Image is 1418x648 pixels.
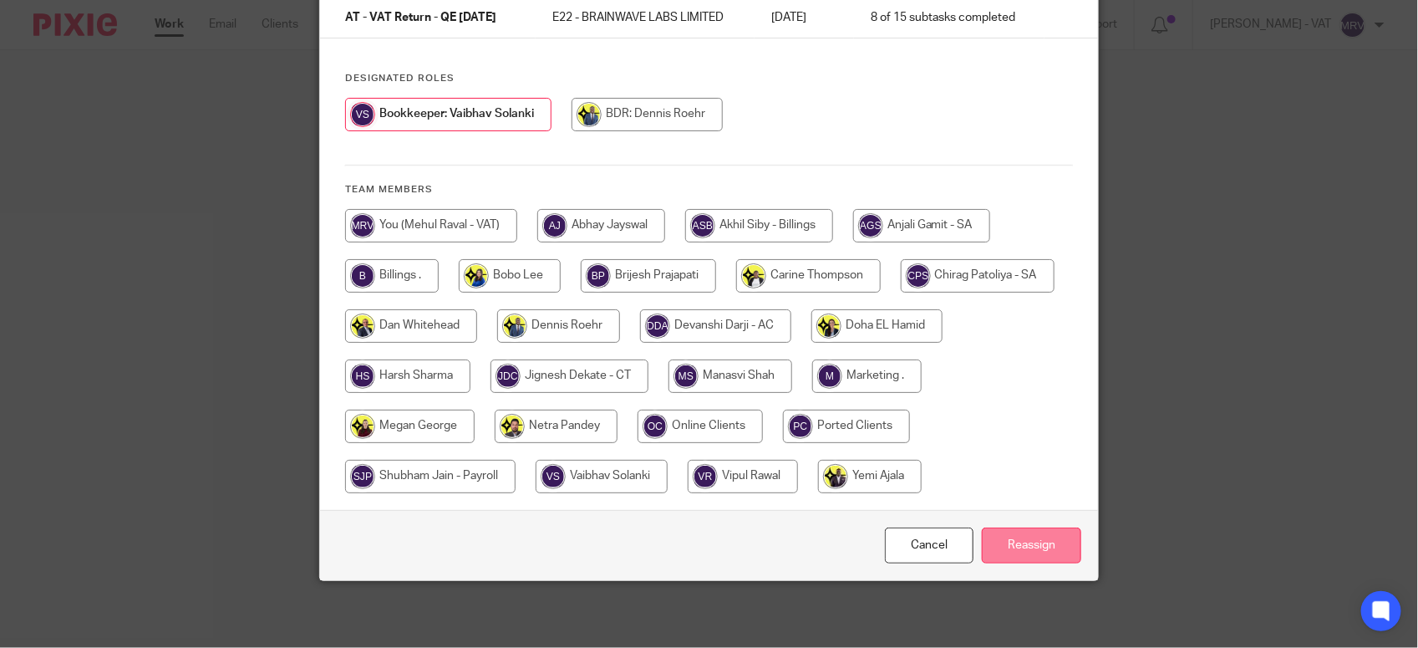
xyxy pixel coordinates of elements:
p: [DATE] [771,9,837,26]
h4: Team members [345,183,1073,196]
input: Reassign [982,528,1081,564]
p: E22 - BRAINWAVE LABS LIMITED [552,9,738,26]
a: Close this dialog window [885,528,973,564]
h4: Designated Roles [345,72,1073,85]
span: AT - VAT Return - QE [DATE] [345,13,496,24]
